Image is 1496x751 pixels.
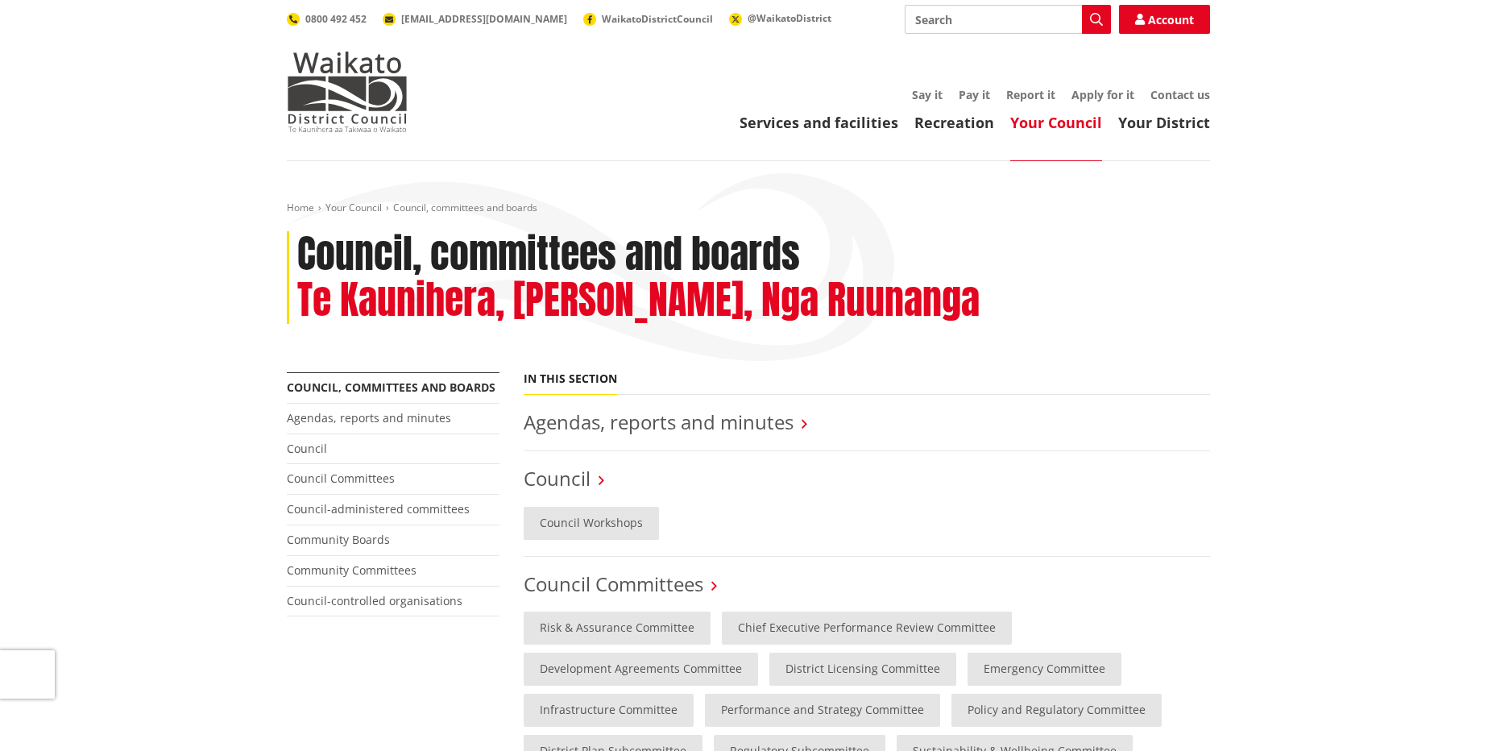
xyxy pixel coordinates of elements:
a: District Licensing Committee [769,653,956,686]
a: WaikatoDistrictCouncil [583,12,713,26]
a: Contact us [1150,87,1210,102]
h2: Te Kaunihera, [PERSON_NAME], Nga Ruunanga [297,277,980,324]
a: Chief Executive Performance Review Committee [722,612,1012,645]
a: Services and facilities [740,113,898,132]
a: Home [287,201,314,214]
input: Search input [905,5,1111,34]
a: Agendas, reports and minutes [287,410,451,425]
span: Council, committees and boards [393,201,537,214]
a: Report it [1006,87,1055,102]
a: Risk & Assurance Committee [524,612,711,645]
a: Recreation [914,113,994,132]
a: Your Council [1010,113,1102,132]
span: 0800 492 452 [305,12,367,26]
h1: Council, committees and boards [297,231,800,278]
h5: In this section [524,372,617,386]
nav: breadcrumb [287,201,1210,215]
a: Policy and Regulatory Committee [951,694,1162,727]
span: WaikatoDistrictCouncil [602,12,713,26]
a: Council, committees and boards [287,380,495,395]
a: Council Committees [287,471,395,486]
a: @WaikatoDistrict [729,11,831,25]
a: Council-administered committees [287,501,470,517]
a: Council-controlled organisations [287,593,462,608]
a: Agendas, reports and minutes [524,409,794,435]
a: Council [287,441,327,456]
a: Development Agreements Committee [524,653,758,686]
a: Your Council [325,201,382,214]
a: Performance and Strategy Committee [705,694,940,727]
a: Community Boards [287,532,390,547]
a: Council [524,465,591,492]
a: 0800 492 452 [287,12,367,26]
img: Waikato District Council - Te Kaunihera aa Takiwaa o Waikato [287,52,408,132]
a: Account [1119,5,1210,34]
a: Community Committees [287,562,416,578]
a: [EMAIL_ADDRESS][DOMAIN_NAME] [383,12,567,26]
a: Apply for it [1071,87,1134,102]
a: Pay it [959,87,990,102]
a: Council Workshops [524,507,659,540]
a: Emergency Committee [968,653,1121,686]
span: @WaikatoDistrict [748,11,831,25]
span: [EMAIL_ADDRESS][DOMAIN_NAME] [401,12,567,26]
a: Council Committees [524,571,703,597]
a: Your District [1118,113,1210,132]
a: Infrastructure Committee [524,694,694,727]
a: Say it [912,87,943,102]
